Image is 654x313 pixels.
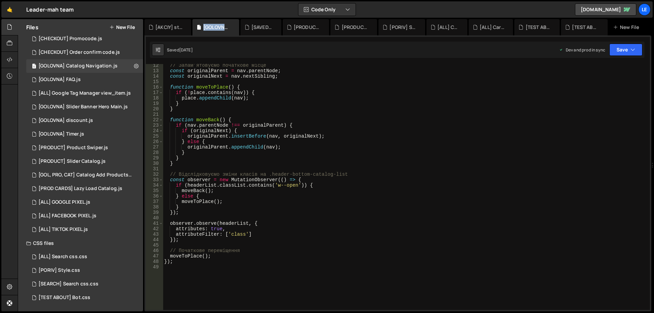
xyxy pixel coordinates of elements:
[38,295,90,301] div: [TEST ABOUT] Bot.css
[26,209,143,223] div: 16298/45047.js
[146,226,163,232] div: 42
[26,46,143,59] div: 16298/44879.js
[38,49,120,56] div: [CHECKOUT] Order confirm code.js
[437,24,459,31] div: [ALL] Chatbot.js
[146,232,163,237] div: 43
[146,215,163,221] div: 40
[559,47,605,53] div: Dev and prod in sync
[146,90,163,95] div: 17
[38,186,122,192] div: [PROD CARDS] Lazy Load Catalog.js
[146,68,163,74] div: 13
[146,259,163,264] div: 48
[146,253,163,259] div: 47
[109,25,135,30] button: New File
[38,281,98,287] div: [SEARCH] Search css.css
[1,1,18,18] a: 🤙
[32,64,36,69] span: 1
[613,24,642,31] div: New File
[146,199,163,204] div: 37
[38,131,84,137] div: [GOLOVNA] Timer.js
[26,127,143,141] div: 16298/44400.js
[526,24,552,31] div: [TEST ABOUT] Bot .js
[480,24,505,31] div: [ALL] Cart Update.js
[146,193,163,199] div: 36
[26,73,143,87] div: 16298/44463.js
[26,5,74,14] div: Leader-mah team
[167,47,193,53] div: Saved
[26,277,143,291] div: 16298/46358.css
[146,177,163,183] div: 33
[146,112,163,117] div: 21
[38,254,87,260] div: [ALL] Search css.css
[146,210,163,215] div: 39
[146,155,163,161] div: 29
[18,236,143,250] div: CSS files
[38,118,93,124] div: [GOLOVNA] discount.js
[294,24,321,31] div: [PRODUCT] UTM CREATE INPUTS.js
[146,264,163,270] div: 49
[146,237,163,242] div: 44
[26,141,143,155] div: 16298/44405.js
[146,166,163,172] div: 31
[389,24,417,31] div: [PORIV] Swiper cards.js
[146,123,163,128] div: 23
[146,172,163,177] div: 32
[146,79,163,84] div: 15
[26,195,143,209] div: 16298/45048.js
[38,158,106,165] div: [PRODUCT] Slider Catalog.js
[38,90,131,96] div: [ALL] Google Tag Manager view_item.js
[38,172,133,178] div: [GOL, PRO, CAT] Catalog Add Products.js
[26,114,143,127] div: 16298/44466.js
[26,32,143,46] div: 16298/45144.js
[26,182,143,195] div: 16298/44406.js
[38,199,90,205] div: [ALL] GOOGLE PIXEL.js
[298,3,356,16] button: Code Only
[146,128,163,134] div: 24
[26,24,38,31] h2: Files
[26,100,143,114] div: 16298/44401.js
[26,168,145,182] div: 16298/44845.js
[26,87,144,100] div: 16298/44469.js
[146,117,163,123] div: 22
[26,59,143,73] div: 16298/44855.js
[38,63,118,69] div: [GOLOVNA] Catalog Navigation.js
[38,226,88,233] div: [ALL] TIKTOK PIXEL.js
[38,267,80,273] div: [PORIV] Style.css
[155,24,183,31] div: [AKCIY] style swiper.css
[609,44,642,56] button: Save
[38,213,96,219] div: [ALL] FACEBOOK PIXEL.js
[146,248,163,253] div: 46
[38,145,108,151] div: [PRODUCT] Product Swiper.js
[146,150,163,155] div: 28
[146,134,163,139] div: 25
[146,188,163,193] div: 35
[251,24,273,31] div: [SAVED] Logic.js
[26,223,143,236] div: 16298/45049.js
[146,161,163,166] div: 30
[26,264,143,277] div: 16298/47600.css
[146,106,163,112] div: 20
[146,183,163,188] div: 34
[146,74,163,79] div: 14
[146,242,163,248] div: 45
[638,3,651,16] a: Le
[146,101,163,106] div: 19
[179,47,193,53] div: [DATE]
[38,104,128,110] div: [GOLOVNA] Slider Banner Hero Main.js
[575,3,636,16] a: [DOMAIN_NAME]
[146,84,163,90] div: 16
[146,144,163,150] div: 27
[146,221,163,226] div: 41
[26,250,143,264] div: 16298/46291.css
[146,204,163,210] div: 38
[342,24,369,31] div: [PRODUCT] Toogled buttons.js
[572,24,599,31] div: [TEST ABOUT] Bot.css
[146,139,163,144] div: 26
[38,36,102,42] div: [CHECKOUT] Promocode.js
[26,155,143,168] div: 16298/44828.js
[146,95,163,101] div: 18
[203,24,231,31] div: [GOLOVNA] Catalog Navigation.js
[38,77,81,83] div: [GOLOVNA] FAQ.js
[26,291,143,304] div: 16298/47901.css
